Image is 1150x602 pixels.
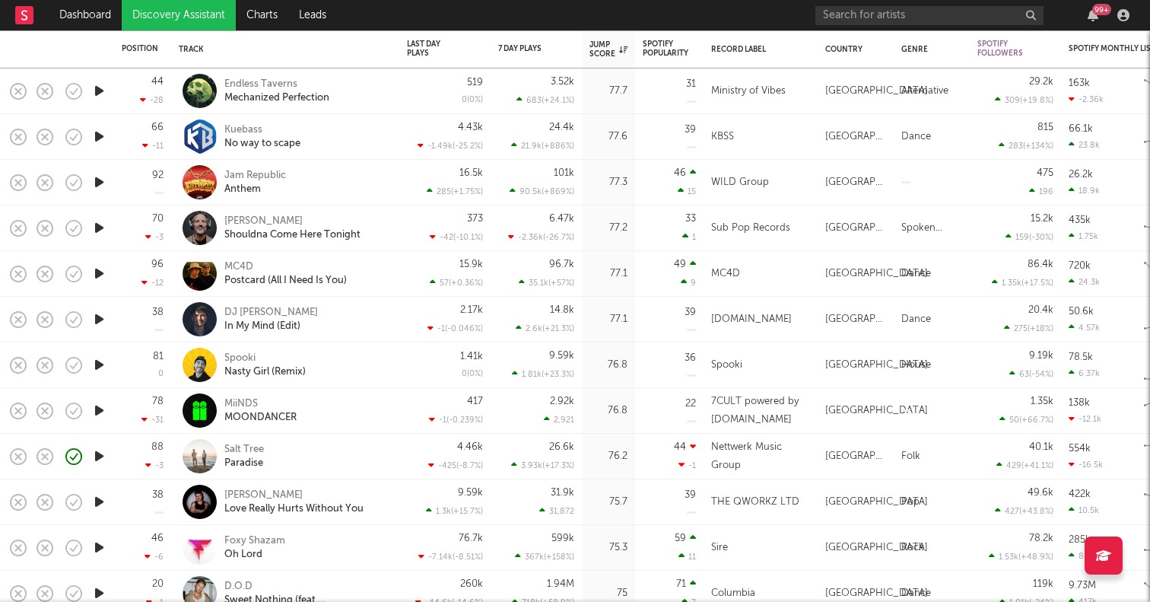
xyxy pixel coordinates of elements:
div: -3 [145,232,164,242]
div: 26.2k [1069,170,1093,180]
div: 49.6k [1028,488,1053,498]
div: 75.3 [589,539,627,557]
div: 40.1k [1029,442,1053,452]
div: [GEOGRAPHIC_DATA] [825,448,886,466]
div: 4.46k [457,442,483,452]
div: 2.17k [460,305,483,315]
div: Jump Score [589,40,627,59]
div: 683 ( +24.1 % ) [516,95,574,105]
div: Dance [901,128,931,146]
div: 1 [682,231,696,242]
div: 10.5k [1069,505,1099,515]
div: [GEOGRAPHIC_DATA] [825,493,928,511]
div: 2,921 [544,415,574,425]
div: -3 [145,460,164,470]
div: 2.92k [550,397,574,406]
div: [GEOGRAPHIC_DATA] [825,128,886,146]
div: 24.3k [1069,277,1100,287]
div: -12 [141,278,164,288]
div: MiiNDS [224,397,297,411]
div: 7CULT powered by [DOMAIN_NAME] [711,393,810,429]
div: 77.1 [589,265,627,283]
div: 50 ( +66.7 % ) [999,415,1053,425]
div: 38 [152,490,164,500]
div: 20.4k [1028,305,1053,315]
div: THE QWORKZ LTD [711,493,799,511]
div: -16.5k [1069,460,1103,470]
div: 4.57k [1069,323,1100,333]
input: Search for artists [815,6,1044,25]
div: Love Really Hurts Without You [224,502,364,516]
div: No way to scape [224,137,300,151]
div: -2.36k [1069,94,1104,104]
div: 76.8 [589,356,627,374]
div: 36 [685,353,696,363]
div: 138k [1069,398,1090,408]
div: -7.14k ( -8.51 % ) [418,552,483,562]
div: 29.2k [1029,77,1053,87]
div: 0 ( 0 % ) [462,370,483,378]
div: 14.8k [550,305,574,315]
button: 99+ [1088,9,1098,21]
div: 417 [467,397,483,406]
div: 39 [685,490,696,500]
div: 99 + [1092,4,1111,15]
div: 599k [551,534,574,543]
div: 39 [685,125,696,135]
div: 46 [151,534,164,543]
div: 66.1k [1069,124,1093,134]
div: 66 [151,123,164,132]
div: 16.5k [459,168,483,178]
div: Country [825,45,878,54]
div: Jam Republic [224,169,286,183]
div: 815 [1037,123,1053,132]
div: Dance [901,311,931,329]
div: 92 [152,170,164,180]
div: 285 ( +1.75 % ) [427,186,483,196]
div: 86.4k [1028,260,1053,269]
div: WILD Group [711,174,769,192]
div: 31 [686,79,696,89]
div: Nasty Girl (Remix) [224,365,306,379]
div: 39 [685,307,696,317]
div: 1.81k ( +23.3 % ) [512,369,574,379]
div: 23.8k [1069,140,1100,150]
div: Oh Lord [224,548,285,562]
div: 77.2 [589,219,627,237]
div: 26.6k [549,442,574,452]
div: 63 ( -54 % ) [1009,369,1053,379]
a: SpookiNasty Girl (Remix) [224,352,306,379]
div: 0 [158,370,164,378]
div: 3.52k [551,77,574,87]
div: -42 ( -10.1 % ) [430,232,483,242]
div: 275 ( +18 % ) [1004,323,1053,333]
a: DJ [PERSON_NAME]In My Mind (Edit) [224,306,318,333]
div: 46 [674,168,686,178]
div: 1.3k ( +15.7 % ) [426,506,483,516]
a: [PERSON_NAME]Shouldna Come Here Tonight [224,215,361,242]
div: 77.6 [589,128,627,146]
div: Record Label [711,45,802,54]
div: 159 ( -30 % ) [1005,232,1053,242]
div: [GEOGRAPHIC_DATA] [825,356,928,374]
div: Nettwerk Music Group [711,438,810,475]
div: 9.19k [1029,351,1053,361]
div: -31 [141,415,164,425]
div: 96.7k [549,260,574,269]
div: Salt Tree [224,443,264,457]
div: -11 [142,141,164,151]
div: Endless Taverns [224,78,329,91]
div: 9.59k [458,488,483,498]
div: 119k [1033,579,1053,589]
div: [GEOGRAPHIC_DATA] [825,174,886,192]
div: 31,872 [539,506,574,516]
div: -1 ( -0.239 % ) [429,415,483,425]
div: 81 [153,352,164,362]
div: 20 [152,579,164,589]
div: Sub Pop Records [711,219,790,237]
a: Foxy ShazamOh Lord [224,534,285,562]
div: 57 ( +0.36 % ) [430,278,483,288]
div: 49 [674,260,686,269]
a: Endless TavernsMechanized Perfection [224,78,329,105]
div: 22 [685,399,696,409]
